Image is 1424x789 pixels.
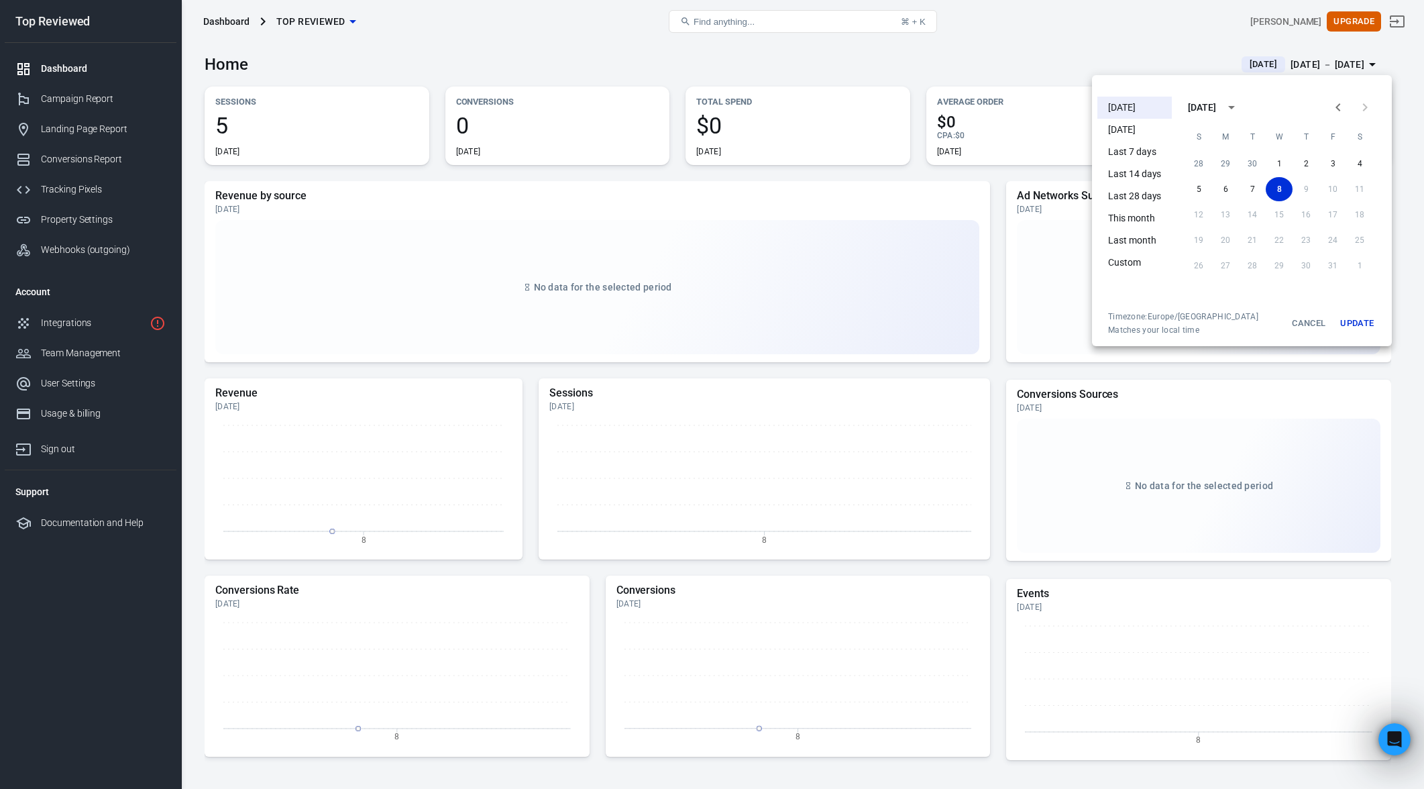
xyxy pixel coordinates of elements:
div: Timezone: Europe/[GEOGRAPHIC_DATA] [1108,311,1258,322]
li: Custom [1097,252,1172,274]
li: This month [1097,207,1172,229]
span: Thursday [1294,123,1318,150]
span: Sunday [1187,123,1211,150]
li: Last 28 days [1097,185,1172,207]
button: 29 [1212,152,1239,176]
button: Update [1335,311,1378,335]
button: 8 [1266,177,1293,201]
button: 2 [1293,152,1319,176]
button: 3 [1319,152,1346,176]
div: [DATE] [1188,101,1216,115]
span: Matches your local time [1108,325,1258,335]
li: Last month [1097,229,1172,252]
button: calendar view is open, switch to year view [1220,96,1243,119]
button: 28 [1185,152,1212,176]
li: Last 7 days [1097,141,1172,163]
span: Monday [1213,123,1238,150]
iframe: Intercom live chat [1378,723,1411,755]
button: Cancel [1287,311,1330,335]
span: Tuesday [1240,123,1264,150]
button: Previous month [1325,94,1352,121]
span: Saturday [1348,123,1372,150]
button: 4 [1346,152,1373,176]
span: Wednesday [1267,123,1291,150]
li: [DATE] [1097,97,1172,119]
button: 6 [1212,177,1239,201]
button: 7 [1239,177,1266,201]
button: 30 [1239,152,1266,176]
li: [DATE] [1097,119,1172,141]
span: Friday [1321,123,1345,150]
li: Last 14 days [1097,163,1172,185]
button: 5 [1185,177,1212,201]
button: 1 [1266,152,1293,176]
